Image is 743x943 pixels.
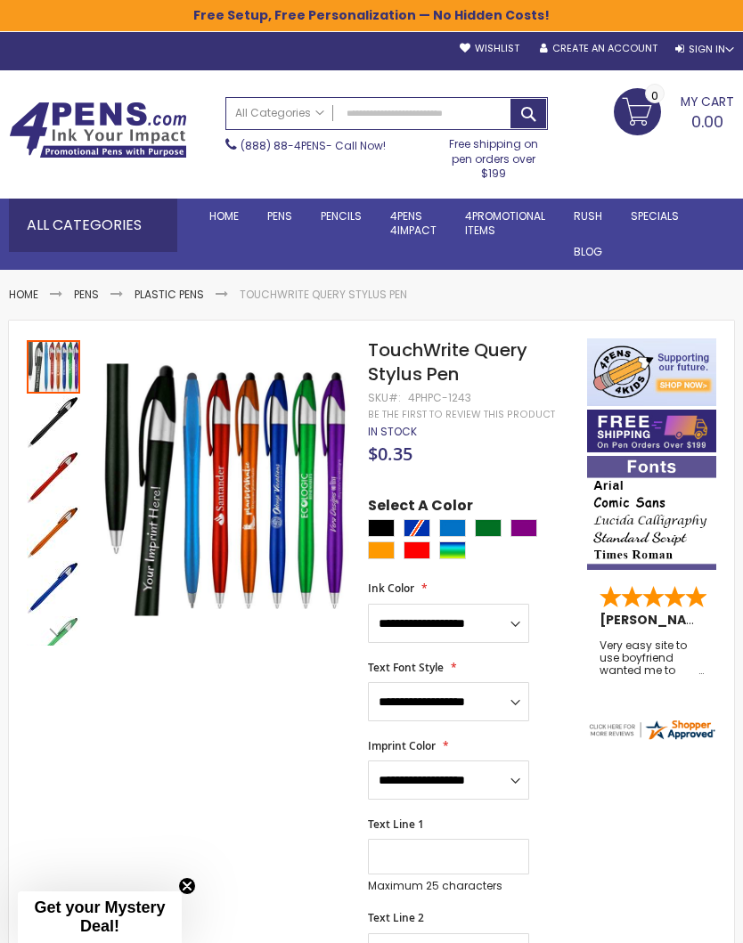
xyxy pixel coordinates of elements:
[368,424,417,439] span: In stock
[540,42,657,55] a: Create an Account
[368,496,473,520] span: Select A Color
[226,98,333,127] a: All Categories
[651,87,658,104] span: 0
[368,817,424,832] span: Text Line 1
[439,541,466,559] div: Assorted
[559,199,616,234] a: Rush
[27,394,82,449] div: TouchWrite Query Stylus Pen
[27,449,82,504] div: TouchWrite Query Stylus Pen
[27,506,80,559] img: TouchWrite Query Stylus Pen
[100,364,352,616] img: TouchWrite Query Stylus Pen
[368,442,412,466] span: $0.35
[241,138,326,153] a: (888) 88-4PENS
[587,456,716,570] img: font-personalization-examples
[510,519,537,537] div: Purple
[438,130,548,181] div: Free shipping on pen orders over $199
[368,408,555,421] a: Be the first to review this product
[368,879,528,893] p: Maximum 25 characters
[368,910,424,925] span: Text Line 2
[253,199,306,234] a: Pens
[475,519,502,537] div: Green
[195,199,253,234] a: Home
[600,611,717,629] span: [PERSON_NAME]
[27,338,82,394] div: TouchWrite Query Stylus Pen
[321,208,362,224] span: Pencils
[574,244,602,259] span: Blog
[27,559,82,614] div: TouchWrite Query Stylus Pen
[368,390,401,405] strong: SKU
[9,287,38,302] a: Home
[587,718,716,742] img: 4pens.com widget logo
[267,208,292,224] span: Pens
[587,730,716,745] a: 4pens.com certificate URL
[27,504,82,559] div: TouchWrite Query Stylus Pen
[451,199,559,248] a: 4PROMOTIONALITEMS
[408,391,471,405] div: 4PHPC-1243
[368,425,417,439] div: Availability
[587,338,716,407] img: 4pens 4 kids
[465,208,545,238] span: 4PROMOTIONAL ITEMS
[368,660,444,675] span: Text Font Style
[691,110,723,133] span: 0.00
[368,519,395,537] div: Black
[18,891,182,943] div: Get your Mystery Deal!Close teaser
[559,234,616,270] a: Blog
[631,208,679,224] span: Specials
[241,138,386,153] span: - Call Now!
[74,287,99,302] a: Pens
[376,199,451,248] a: 4Pens4impact
[27,619,80,646] div: Next
[27,561,80,614] img: TouchWrite Query Stylus Pen
[404,541,430,559] div: Red
[34,898,165,935] span: Get your Mystery Deal!
[574,208,602,224] span: Rush
[235,106,324,120] span: All Categories
[368,581,414,596] span: Ink Color
[240,288,407,302] li: TouchWrite Query Stylus Pen
[9,102,187,159] img: 4Pens Custom Pens and Promotional Products
[306,199,376,234] a: Pencils
[178,877,196,895] button: Close teaser
[439,519,466,537] div: Blue Light
[616,199,693,234] a: Specials
[135,287,204,302] a: Plastic Pens
[27,451,80,504] img: TouchWrite Query Stylus Pen
[614,88,734,133] a: 0.00 0
[368,738,436,753] span: Imprint Color
[390,208,437,238] span: 4Pens 4impact
[209,208,239,224] span: Home
[27,616,80,670] img: TouchWrite Query Stylus Pen
[587,410,716,452] img: Free shipping on orders over $199
[9,199,177,252] div: All Categories
[675,43,734,56] div: Sign In
[368,541,395,559] div: Orange
[27,395,80,449] img: TouchWrite Query Stylus Pen
[27,614,82,670] div: TouchWrite Query Stylus Pen
[600,639,704,678] div: Very easy site to use boyfriend wanted me to order pens for his business
[460,42,519,55] a: Wishlist
[368,337,527,386] span: TouchWrite Query Stylus Pen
